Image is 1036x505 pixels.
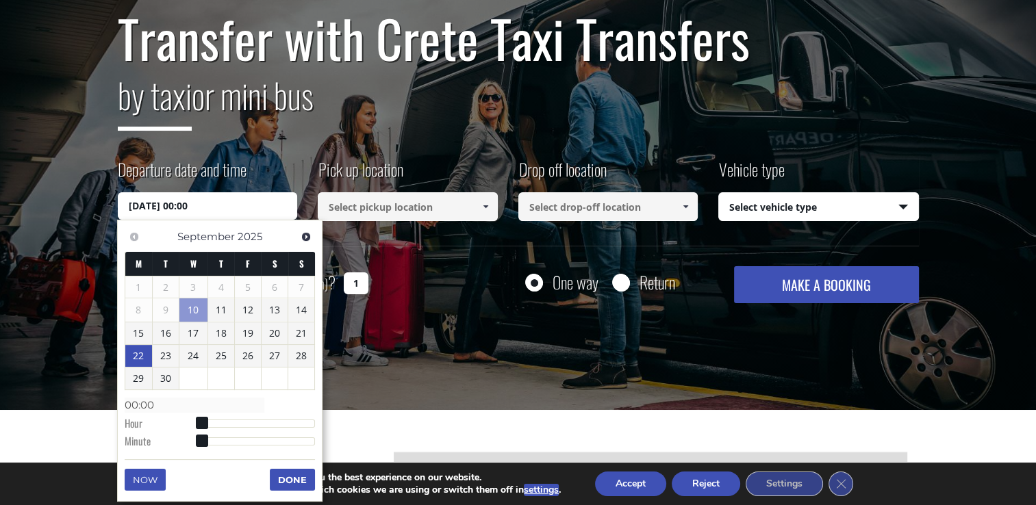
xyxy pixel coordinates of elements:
label: Return [640,274,675,291]
a: 25 [208,345,234,367]
button: MAKE A BOOKING [734,266,918,303]
label: Departure date and time [118,157,247,192]
a: 18 [208,322,234,344]
span: by taxi [118,69,192,131]
a: 27 [262,345,288,367]
a: 16 [153,322,179,344]
h2: or mini bus [118,67,919,141]
span: Tuesday [164,257,168,270]
span: 3 [179,276,207,298]
button: Now [125,469,166,491]
a: 21 [288,322,314,344]
span: September [177,230,235,243]
span: 4 [208,276,234,298]
a: 17 [179,322,207,344]
p: You can find out more about which cookies we are using or switch them off in . [180,484,561,496]
label: How many passengers ? [118,266,336,300]
span: Select vehicle type [719,193,918,222]
a: 23 [153,345,179,367]
span: 2 [153,276,179,298]
a: 24 [179,345,207,367]
span: Friday [246,257,250,270]
span: Thursday [219,257,223,270]
label: Drop off location [518,157,607,192]
span: 8 [125,299,151,321]
span: 1 [125,276,151,298]
a: Show All Items [674,192,697,221]
button: settings [524,484,559,496]
input: Select drop-off location [518,192,698,221]
h1: Transfer with Crete Taxi Transfers [118,10,919,67]
span: Previous [129,231,140,242]
a: 28 [288,345,314,367]
a: 12 [235,299,261,321]
a: Next [296,227,315,246]
span: Next [301,231,312,242]
a: Show All Items [474,192,496,221]
a: Previous [125,227,143,246]
label: Pick up location [318,157,403,192]
a: 26 [235,345,261,367]
a: 10 [179,298,207,322]
span: Sunday [299,257,304,270]
span: Saturday [273,257,277,270]
div: [GEOGRAPHIC_DATA] [394,452,907,482]
a: 30 [153,367,179,389]
button: Done [270,469,315,491]
a: 11 [208,299,234,321]
span: Wednesday [190,257,197,270]
dt: Minute [125,434,201,452]
input: Select pickup location [318,192,498,221]
label: One way [553,274,598,291]
span: 9 [153,299,179,321]
a: 19 [235,322,261,344]
a: 14 [288,299,314,321]
p: We are using cookies to give you the best experience on our website. [180,471,561,484]
label: Vehicle type [718,157,785,192]
span: Monday [136,257,142,270]
button: Close GDPR Cookie Banner [829,471,853,496]
button: Settings [746,471,823,496]
button: Accept [595,471,666,496]
a: 15 [125,322,151,344]
dt: Hour [125,416,201,434]
a: 29 [125,367,151,389]
a: 20 [262,322,288,344]
span: 5 [235,276,261,298]
span: 2025 [238,230,262,243]
button: Reject [672,471,740,496]
span: 7 [288,276,314,298]
a: 13 [262,299,288,321]
span: 6 [262,276,288,298]
a: 22 [125,345,151,367]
